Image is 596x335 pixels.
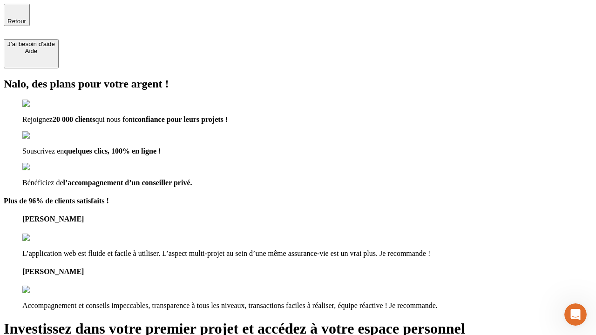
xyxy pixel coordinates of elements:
h2: Nalo, des plans pour votre argent ! [4,78,592,90]
span: Rejoignez [22,115,53,123]
h4: Plus de 96% de clients satisfaits ! [4,197,592,205]
p: L’application web est fluide et facile à utiliser. L’aspect multi-projet au sein d’une même assur... [22,249,592,258]
div: J’ai besoin d'aide [7,40,55,47]
img: checkmark [22,163,62,171]
img: reviews stars [22,234,68,242]
span: l’accompagnement d’un conseiller privé. [63,179,192,187]
h4: [PERSON_NAME] [22,268,592,276]
span: Souscrivez en [22,147,64,155]
span: quelques clics, 100% en ligne ! [64,147,161,155]
span: 20 000 clients [53,115,95,123]
span: confiance pour leurs projets ! [135,115,228,123]
div: Aide [7,47,55,54]
img: reviews stars [22,286,68,294]
span: qui nous font [95,115,134,123]
p: Accompagnement et conseils impeccables, transparence à tous les niveaux, transactions faciles à r... [22,301,592,310]
img: checkmark [22,131,62,140]
button: J’ai besoin d'aideAide [4,39,59,68]
img: checkmark [22,100,62,108]
button: Retour [4,4,30,26]
span: Retour [7,18,26,25]
h4: [PERSON_NAME] [22,215,592,223]
span: Bénéficiez de [22,179,63,187]
iframe: Intercom live chat [564,303,587,326]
